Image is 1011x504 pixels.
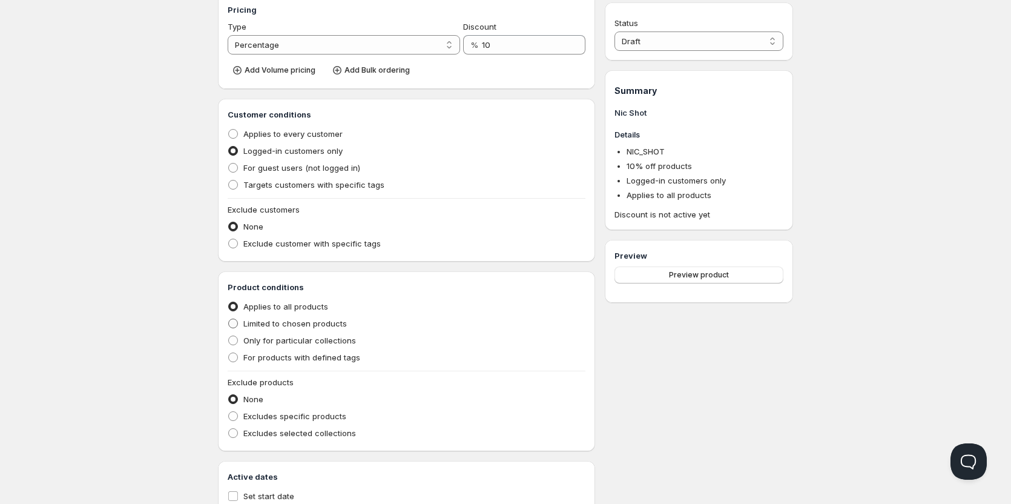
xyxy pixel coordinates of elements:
span: Applies to all products [627,190,711,200]
span: Excludes specific products [243,411,346,421]
h3: Pricing [228,4,585,16]
span: Type [228,22,246,31]
span: None [243,222,263,231]
span: For products with defined tags [243,353,360,362]
span: Preview product [669,270,729,280]
span: Status [614,18,638,28]
button: Preview product [614,267,783,283]
span: Exclude products [228,377,294,387]
span: NIC_SHOT [627,147,665,156]
h3: Product conditions [228,281,585,293]
h3: Active dates [228,471,585,483]
span: Targets customers with specific tags [243,180,384,190]
span: Excludes selected collections [243,428,356,438]
span: Logged-in customers only [627,176,726,185]
button: Add Volume pricing [228,62,323,79]
span: Exclude customer with specific tags [243,239,381,248]
span: % [470,40,478,50]
span: Discount is not active yet [614,208,783,220]
span: Applies to every customer [243,129,343,139]
button: Add Bulk ordering [328,62,417,79]
span: Logged-in customers only [243,146,343,156]
span: For guest users (not logged in) [243,163,360,173]
span: Applies to all products [243,302,328,311]
span: Exclude customers [228,205,300,214]
h1: Summary [614,85,783,97]
h3: Customer conditions [228,108,585,121]
h3: Preview [614,250,783,262]
span: Only for particular collections [243,336,356,345]
span: None [243,394,263,404]
span: 10 % off products [627,161,692,171]
span: Discount [463,22,496,31]
iframe: Help Scout Beacon - Open [950,443,987,480]
span: Set start date [243,491,294,501]
h3: Nic Shot [614,107,783,119]
span: Add Volume pricing [245,65,315,75]
span: Limited to chosen products [243,319,347,328]
span: Add Bulk ordering [344,65,410,75]
h3: Details [614,128,783,141]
